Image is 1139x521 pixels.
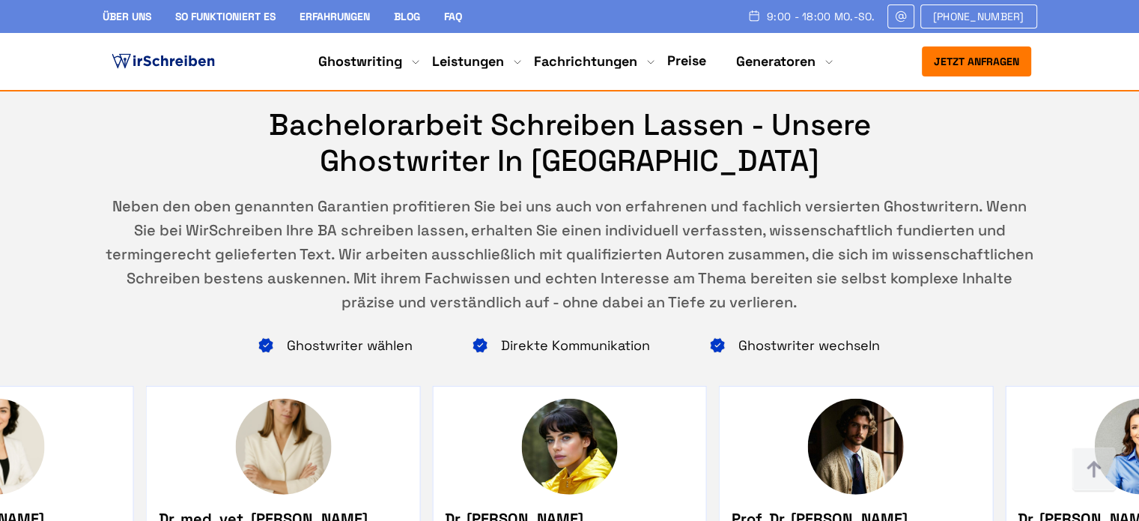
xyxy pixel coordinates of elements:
a: Blog [394,10,420,23]
div: Neben den oben genannten Garantien profitieren Sie bei uns auch von erfahrenen und fachlich versi... [103,194,1036,314]
img: Dr. med. vet. Katharina Busch [235,399,331,495]
a: Ghostwriting [318,52,402,70]
img: Prof. Dr. Markus Steinbach [808,399,904,495]
a: Generatoren [736,52,815,70]
span: 9:00 - 18:00 Mo.-So. [767,10,875,22]
h2: Bachelorarbeit schreiben lassen - unsere Ghostwriter in [GEOGRAPHIC_DATA] [243,107,896,179]
img: logo ghostwriter-österreich [109,50,218,73]
img: button top [1072,448,1117,493]
li: Direkte Kommunikation [473,334,650,358]
li: Ghostwriter wechseln [711,334,880,358]
button: Jetzt anfragen [922,46,1031,76]
img: Email [894,10,908,22]
a: [PHONE_NUMBER] [920,4,1037,28]
a: So funktioniert es [175,10,276,23]
img: Schedule [747,10,761,22]
li: Ghostwriter wählen [259,334,413,358]
a: FAQ [444,10,462,23]
a: Fachrichtungen [534,52,637,70]
span: [PHONE_NUMBER] [933,10,1024,22]
a: Leistungen [432,52,504,70]
img: Dr. Laura Müller [521,399,617,495]
a: Preise [667,52,706,69]
a: Erfahrungen [300,10,370,23]
a: Über uns [103,10,151,23]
